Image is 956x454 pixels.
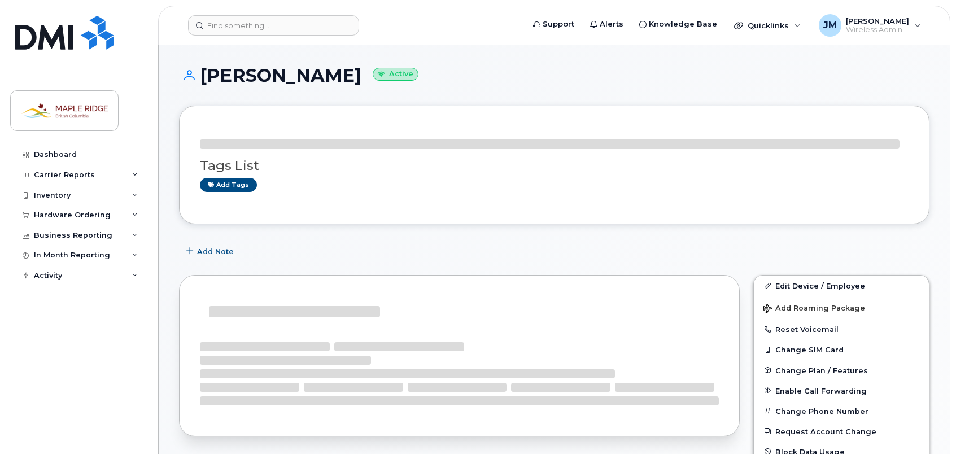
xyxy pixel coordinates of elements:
[775,366,868,374] span: Change Plan / Features
[754,339,929,360] button: Change SIM Card
[179,241,243,261] button: Add Note
[754,276,929,296] a: Edit Device / Employee
[754,421,929,442] button: Request Account Change
[197,246,234,257] span: Add Note
[754,401,929,421] button: Change Phone Number
[754,296,929,319] button: Add Roaming Package
[754,360,929,381] button: Change Plan / Features
[754,319,929,339] button: Reset Voicemail
[775,386,867,395] span: Enable Call Forwarding
[763,304,865,315] span: Add Roaming Package
[179,66,929,85] h1: [PERSON_NAME]
[200,159,909,173] h3: Tags List
[373,68,418,81] small: Active
[200,178,257,192] a: Add tags
[754,381,929,401] button: Enable Call Forwarding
